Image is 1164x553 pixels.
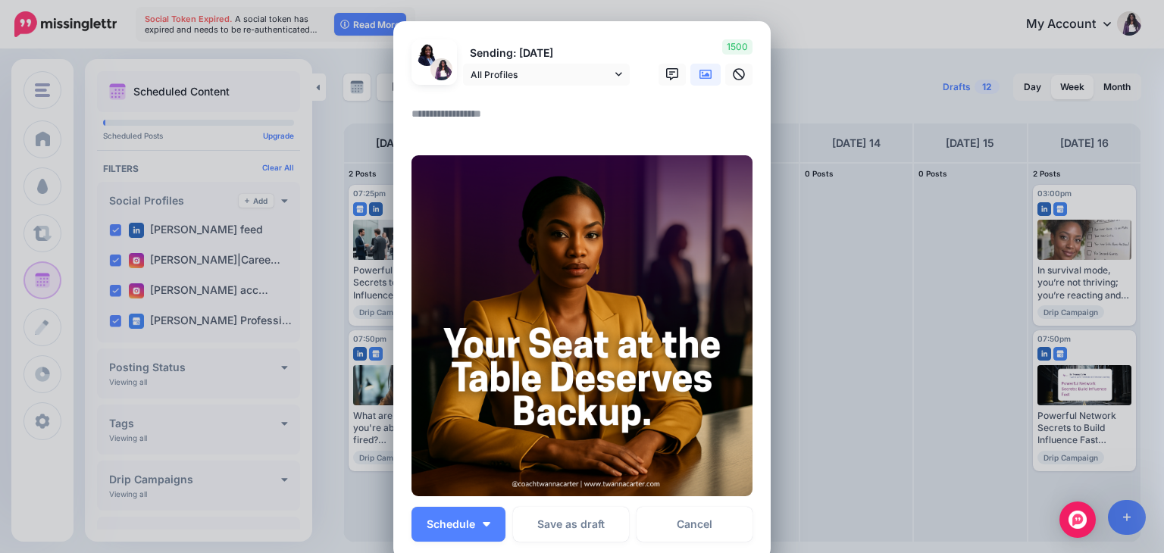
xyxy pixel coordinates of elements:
a: All Profiles [463,64,630,86]
img: 1753062409949-64027.png [416,44,438,66]
a: Cancel [637,507,753,542]
span: 1500 [722,39,753,55]
span: All Profiles [471,67,612,83]
span: Schedule [427,519,475,530]
button: Save as draft [513,507,629,542]
img: LU13DVWP1H670YNOBVWE0KJ3ELME5OGE.png [411,155,753,496]
div: Open Intercom Messenger [1059,501,1096,538]
p: Sending: [DATE] [463,45,630,62]
button: Schedule [411,507,505,542]
img: arrow-down-white.png [483,522,490,526]
img: AOh14GgRZl8Wp09hFKi170KElp-xBEIImXkZHkZu8KLJnAs96-c-64028.png [430,58,452,80]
